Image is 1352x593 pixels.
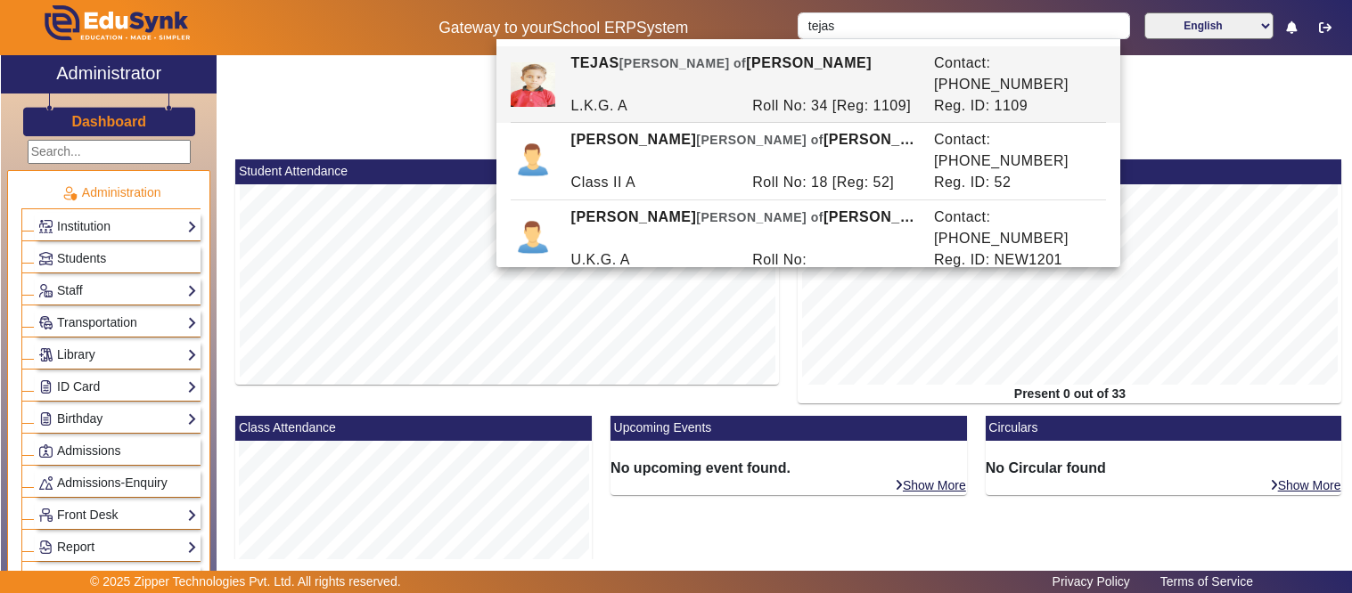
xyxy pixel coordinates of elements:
div: U.K.G. A [561,249,743,271]
div: [PERSON_NAME] [PERSON_NAME] [561,207,924,249]
mat-card-header: Circulars [986,416,1342,441]
div: Class II A [561,172,743,193]
div: Roll No: [743,249,925,271]
a: Admissions [38,441,197,461]
span: Students [57,251,106,265]
div: Reg. ID: 52 [924,172,1106,193]
a: Dashboard [70,112,147,131]
h2: [GEOGRAPHIC_DATA] [226,142,1351,159]
a: Show More [1269,477,1342,493]
span: [PERSON_NAME] of [619,56,747,70]
mat-card-header: Class Attendance [235,416,592,441]
img: profile.png [511,139,555,183]
a: Terms of Service [1151,570,1262,593]
div: Roll No: 18 [Reg: 52] [743,172,925,193]
a: Privacy Policy [1044,570,1139,593]
div: TEJAS [PERSON_NAME] [561,53,924,95]
span: School ERP [553,19,636,37]
div: Contact: [PHONE_NUMBER] [924,129,1106,172]
input: Search... [28,140,191,164]
img: Behavior-reports.png [39,476,53,490]
input: Search [798,12,1129,39]
p: Administration [21,183,201,202]
div: Reg. ID: NEW1201 [924,249,1106,271]
div: L.K.G. A [561,95,743,117]
div: Contact: [PHONE_NUMBER] [924,53,1106,95]
img: 0f9f733a-e428-47bd-b707-7a9736a00626 [511,62,555,107]
img: Administration.png [61,185,78,201]
div: [PERSON_NAME] [PERSON_NAME] [561,129,924,172]
h6: No upcoming event found. [610,459,967,476]
span: [PERSON_NAME] of [696,210,823,224]
span: Admissions-Enquiry [57,475,168,490]
p: © 2025 Zipper Technologies Pvt. Ltd. All rights reserved. [90,573,401,591]
mat-card-header: Student Attendance [235,159,779,184]
a: Show More [894,477,967,493]
img: Students.png [39,252,53,265]
div: Roll No: 34 [Reg: 1109] [743,95,925,117]
a: Administrator [1,55,217,93]
img: Admissions.png [39,444,53,458]
div: Contact: [PHONE_NUMBER] [924,207,1106,249]
div: Present 0 out of 33 [798,385,1341,403]
h6: No Circular found [986,459,1342,476]
h3: Dashboard [71,113,146,130]
img: profile.png [511,216,555,261]
a: Admissions-Enquiry [38,473,197,493]
h5: Gateway to your System [348,19,779,37]
h2: Administrator [56,62,161,84]
div: Reg. ID: 1109 [924,95,1106,117]
span: [PERSON_NAME] of [696,133,823,147]
span: Admissions [57,443,121,458]
mat-card-header: Upcoming Events [610,416,967,441]
a: Students [38,248,197,269]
